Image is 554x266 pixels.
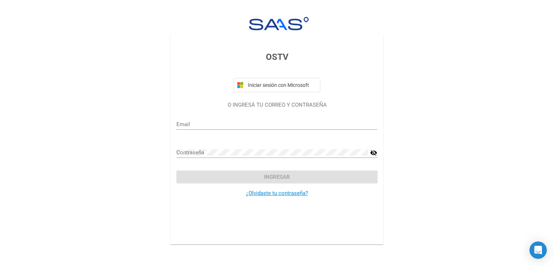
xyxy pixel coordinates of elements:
[246,82,317,88] span: Iniciar sesión con Microsoft
[234,78,320,92] button: Iniciar sesión con Microsoft
[176,170,377,183] button: Ingresar
[529,241,547,259] div: Open Intercom Messenger
[176,50,377,63] h3: OSTV
[246,190,308,196] a: ¿Olvidaste tu contraseña?
[176,101,377,109] p: O INGRESÁ TU CORREO Y CONTRASEÑA
[370,148,377,157] mat-icon: visibility_off
[264,174,290,180] span: Ingresar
